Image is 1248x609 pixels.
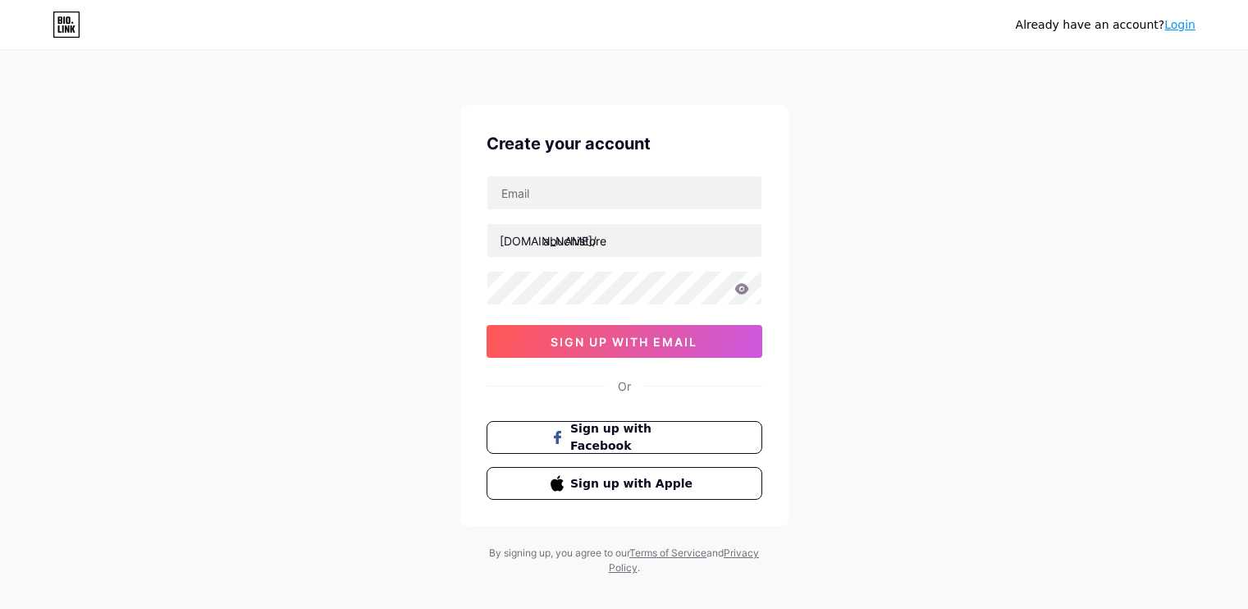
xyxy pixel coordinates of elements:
[485,546,764,575] div: By signing up, you agree to our and .
[487,325,762,358] button: sign up with email
[618,378,631,395] div: Or
[1164,18,1195,31] a: Login
[570,475,697,492] span: Sign up with Apple
[487,224,761,257] input: username
[500,232,597,250] div: [DOMAIN_NAME]/
[487,421,762,454] button: Sign up with Facebook
[1016,16,1195,34] div: Already have an account?
[629,547,706,559] a: Terms of Service
[570,420,697,455] span: Sign up with Facebook
[487,131,762,156] div: Create your account
[487,176,761,209] input: Email
[487,467,762,500] button: Sign up with Apple
[551,335,697,349] span: sign up with email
